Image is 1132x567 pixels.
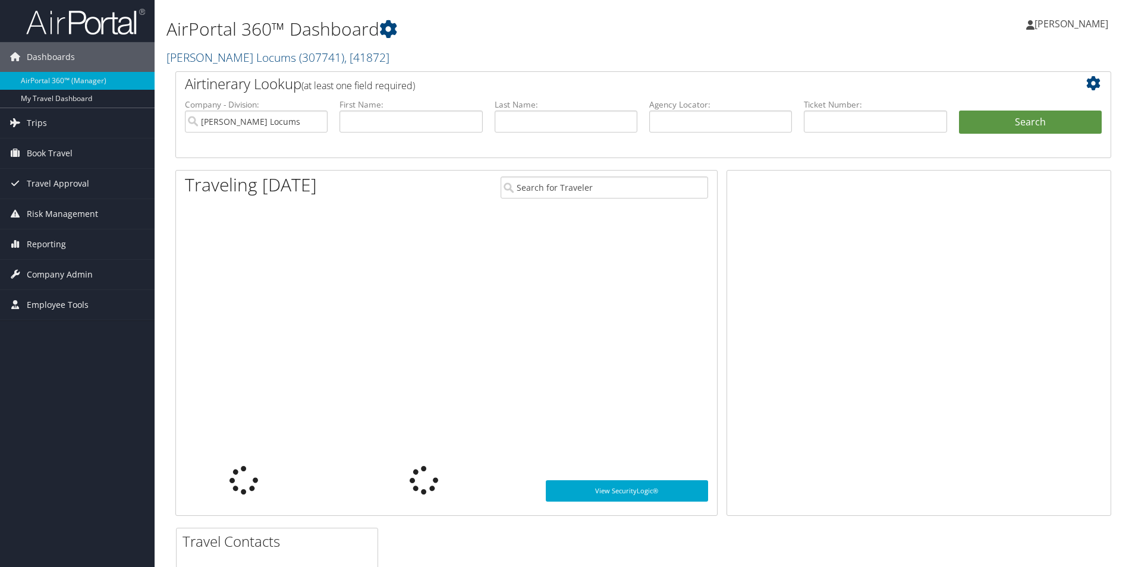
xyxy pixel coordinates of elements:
[166,49,389,65] a: [PERSON_NAME] Locums
[27,138,73,168] span: Book Travel
[1026,6,1120,42] a: [PERSON_NAME]
[185,99,328,111] label: Company - Division:
[959,111,1102,134] button: Search
[27,108,47,138] span: Trips
[649,99,792,111] label: Agency Locator:
[1034,17,1108,30] span: [PERSON_NAME]
[27,199,98,229] span: Risk Management
[27,260,93,289] span: Company Admin
[26,8,145,36] img: airportal-logo.png
[339,99,482,111] label: First Name:
[501,177,708,199] input: Search for Traveler
[546,480,708,502] a: View SecurityLogic®
[183,531,378,552] h2: Travel Contacts
[27,290,89,320] span: Employee Tools
[495,99,637,111] label: Last Name:
[344,49,389,65] span: , [ 41872 ]
[27,42,75,72] span: Dashboards
[299,49,344,65] span: ( 307741 )
[27,229,66,259] span: Reporting
[185,172,317,197] h1: Traveling [DATE]
[166,17,802,42] h1: AirPortal 360™ Dashboard
[185,74,1024,94] h2: Airtinerary Lookup
[804,99,947,111] label: Ticket Number:
[301,79,415,92] span: (at least one field required)
[27,169,89,199] span: Travel Approval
